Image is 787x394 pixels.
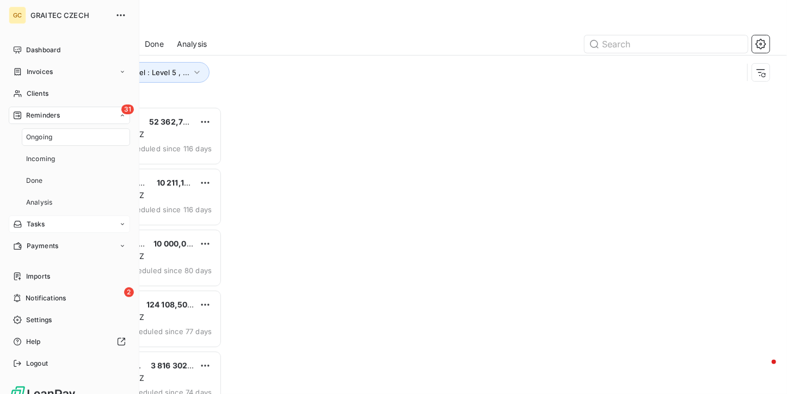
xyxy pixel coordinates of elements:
span: Reminders [26,110,60,120]
span: Invoices [27,67,53,77]
span: scheduled since 77 days [127,327,212,336]
span: Notifications [26,293,66,303]
span: Ongoing [26,132,52,142]
span: 3 816 302,02 Kč [151,361,211,370]
span: Payments [27,241,58,251]
span: Done [26,176,43,186]
span: scheduled since 116 days [124,205,212,214]
a: Help [9,333,130,350]
span: GRAITEC CZECH [30,11,109,20]
span: Done [145,39,164,50]
span: Logout [26,359,48,368]
span: Analysis [26,198,52,207]
div: GC [9,7,26,24]
span: 10 000,00 Kč [153,239,202,248]
span: Incoming [26,154,55,164]
iframe: Intercom live chat [750,357,776,383]
span: scheduled since 116 days [124,144,212,153]
span: 31 [121,104,134,114]
span: Settings [26,315,52,325]
span: Imports [26,272,50,281]
span: 124 108,50 Kč [146,300,199,309]
span: scheduled since 80 days [126,266,212,275]
span: 10 211,19 Kč [157,178,200,187]
input: Search [585,35,748,53]
span: Analysis [177,39,207,50]
span: Tasks [27,219,45,229]
button: Reminder Level : Level 5 , ... [77,62,210,83]
span: 52 362,75 Kč [149,117,199,126]
span: Help [26,337,41,347]
span: Dashboard [26,45,60,55]
span: 2 [124,287,134,297]
span: Clients [27,89,48,98]
span: Reminder Level : Level 5 , ... [93,68,189,77]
